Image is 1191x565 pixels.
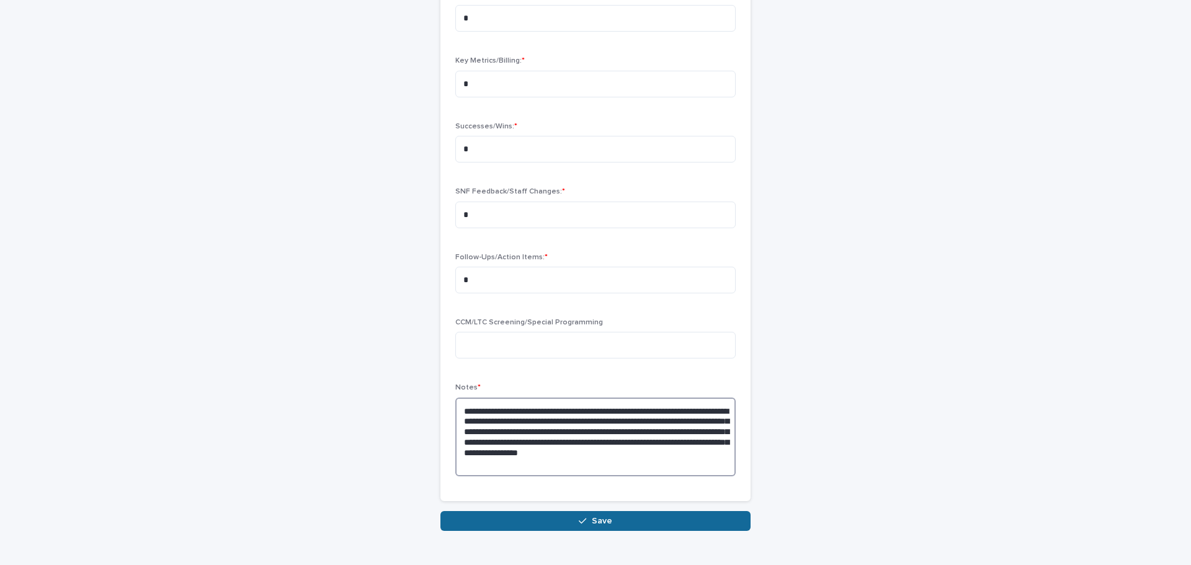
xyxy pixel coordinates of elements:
[455,188,565,195] span: SNF Feedback/Staff Changes:
[455,319,603,326] span: CCM/LTC Screening/Special Programming
[455,123,517,130] span: Successes/Wins:
[455,384,481,391] span: Notes
[455,57,525,65] span: Key Metrics/Billing:
[592,517,612,525] span: Save
[440,511,751,531] button: Save
[455,254,548,261] span: Follow-Ups/Action Items:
